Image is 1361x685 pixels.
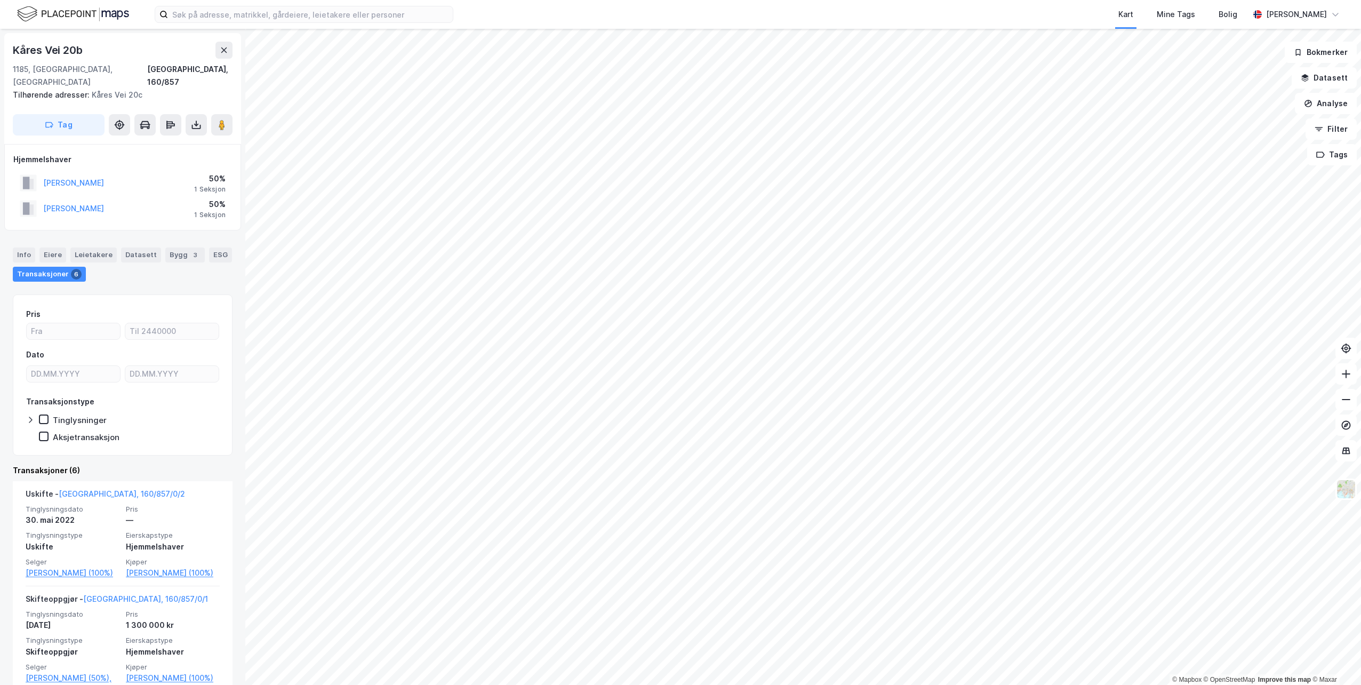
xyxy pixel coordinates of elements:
span: Selger [26,663,119,672]
span: Pris [126,610,220,619]
input: Fra [27,323,120,339]
div: 50% [194,198,226,211]
div: 50% [194,172,226,185]
div: Info [13,248,35,262]
div: Uskifte [26,540,119,553]
div: Bolig [1219,8,1237,21]
div: Kåres Vei 20c [13,89,224,101]
div: Dato [26,348,44,361]
div: Kåres Vei 20b [13,42,84,59]
img: logo.f888ab2527a4732fd821a326f86c7f29.svg [17,5,129,23]
div: Skifteoppgjør - [26,593,208,610]
div: Eiere [39,248,66,262]
div: Hjemmelshaver [126,646,220,658]
div: 1 Seksjon [194,185,226,194]
div: 1185, [GEOGRAPHIC_DATA], [GEOGRAPHIC_DATA] [13,63,147,89]
a: [PERSON_NAME] (100%) [26,567,119,579]
span: Kjøper [126,663,220,672]
div: Transaksjoner (6) [13,464,233,477]
div: — [126,514,220,527]
a: Improve this map [1258,676,1311,683]
div: 1 300 000 kr [126,619,220,632]
a: [PERSON_NAME] (50%), [26,672,119,684]
a: [PERSON_NAME] (100%) [126,672,220,684]
a: [GEOGRAPHIC_DATA], 160/857/0/1 [83,594,208,603]
div: Pris [26,308,41,321]
button: Datasett [1292,67,1357,89]
div: Skifteoppgjør [26,646,119,658]
iframe: Chat Widget [1308,634,1361,685]
div: Uskifte - [26,488,185,505]
div: 3 [190,250,201,260]
a: [PERSON_NAME] (100%) [126,567,220,579]
div: Kart [1118,8,1133,21]
span: Tinglysningsdato [26,505,119,514]
div: ESG [209,248,232,262]
span: Selger [26,557,119,567]
span: Tilhørende adresser: [13,90,92,99]
div: [PERSON_NAME] [1266,8,1327,21]
span: Kjøper [126,557,220,567]
button: Analyse [1295,93,1357,114]
input: Søk på adresse, matrikkel, gårdeiere, leietakere eller personer [168,6,453,22]
span: Pris [126,505,220,514]
input: Til 2440000 [125,323,219,339]
div: Datasett [121,248,161,262]
div: Kontrollprogram for chat [1308,634,1361,685]
button: Tags [1307,144,1357,165]
span: Eierskapstype [126,531,220,540]
input: DD.MM.YYYY [125,366,219,382]
button: Filter [1306,118,1357,140]
div: Transaksjonstype [26,395,94,408]
div: Hjemmelshaver [13,153,232,166]
input: DD.MM.YYYY [27,366,120,382]
span: Tinglysningsdato [26,610,119,619]
a: [GEOGRAPHIC_DATA], 160/857/0/2 [59,489,185,498]
div: [GEOGRAPHIC_DATA], 160/857 [147,63,233,89]
div: Bygg [165,248,205,262]
div: Leietakere [70,248,117,262]
div: Mine Tags [1157,8,1195,21]
div: [DATE] [26,619,119,632]
button: Tag [13,114,105,136]
span: Tinglysningstype [26,531,119,540]
img: Z [1336,479,1356,499]
div: 6 [71,269,82,280]
div: Transaksjoner [13,267,86,282]
span: Tinglysningstype [26,636,119,645]
div: Tinglysninger [53,415,107,425]
button: Bokmerker [1285,42,1357,63]
div: 30. mai 2022 [26,514,119,527]
div: Aksjetransaksjon [53,432,119,442]
span: Eierskapstype [126,636,220,645]
div: Hjemmelshaver [126,540,220,553]
div: 1 Seksjon [194,211,226,219]
a: OpenStreetMap [1204,676,1255,683]
a: Mapbox [1172,676,1202,683]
